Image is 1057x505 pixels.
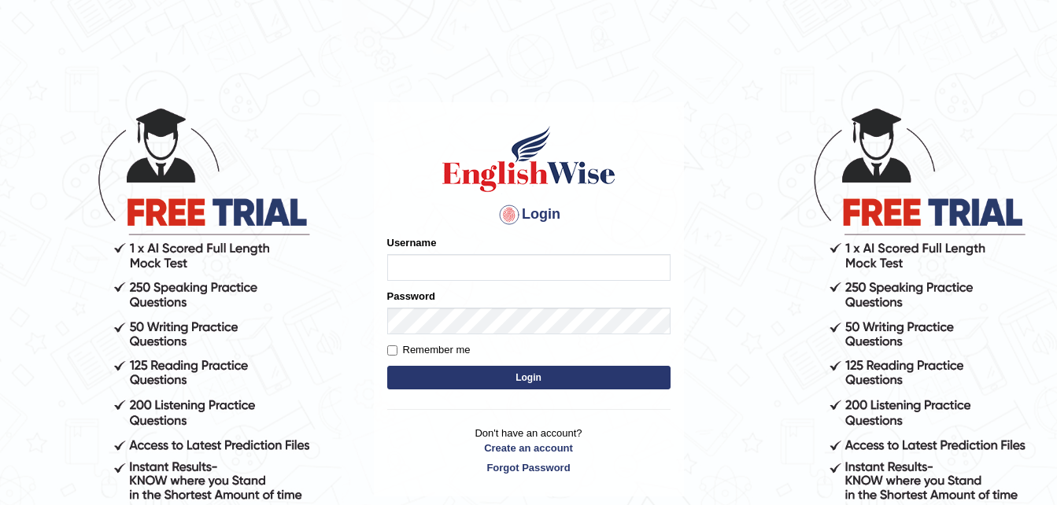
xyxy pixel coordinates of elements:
label: Password [387,289,435,304]
a: Create an account [387,440,671,455]
p: Don't have an account? [387,426,671,474]
a: Forgot Password [387,460,671,475]
h4: Login [387,202,671,227]
label: Remember me [387,342,471,358]
button: Login [387,366,671,389]
img: Logo of English Wise sign in for intelligent practice with AI [439,123,619,194]
label: Username [387,235,437,250]
input: Remember me [387,345,397,356]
